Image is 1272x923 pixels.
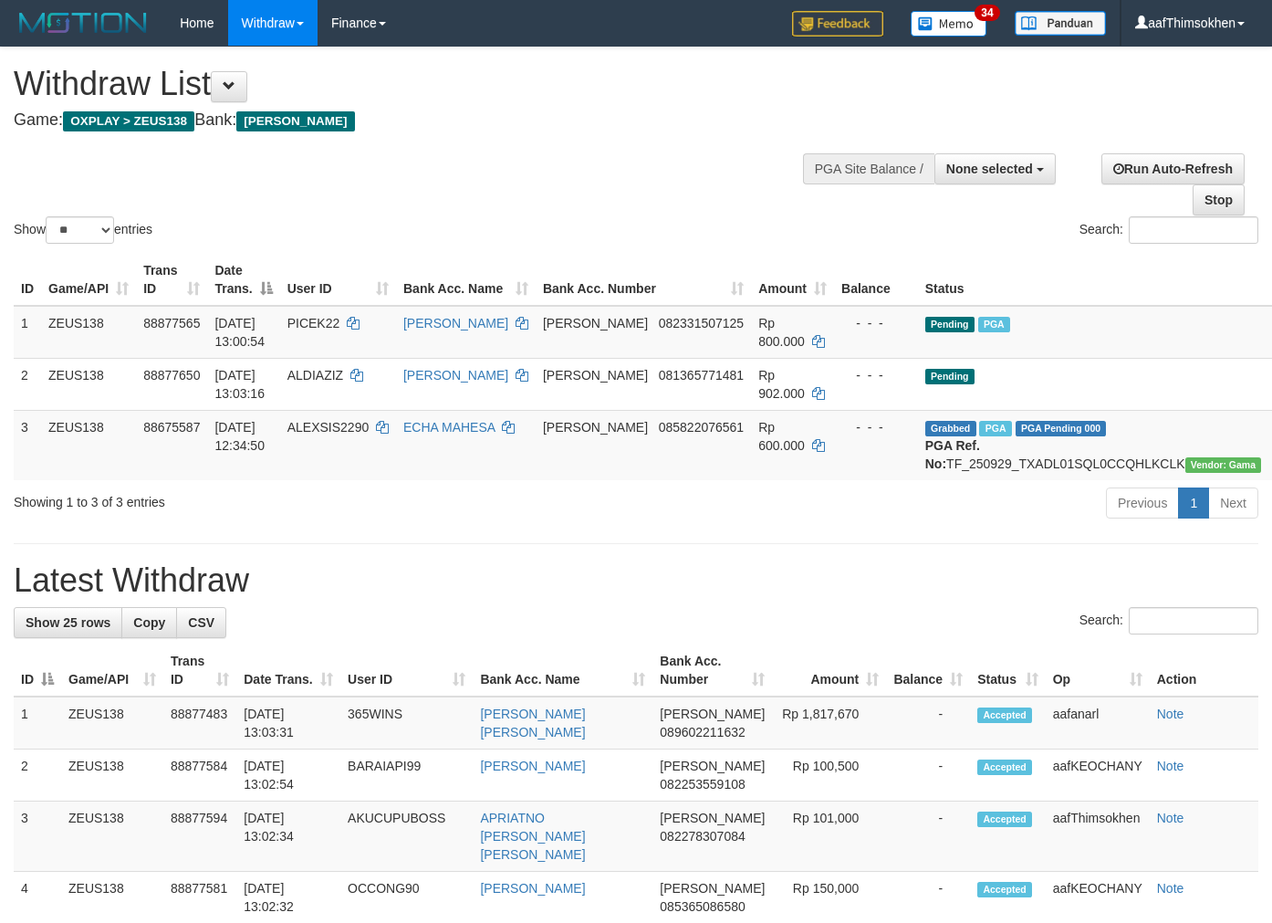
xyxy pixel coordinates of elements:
div: - - - [841,418,911,436]
a: Run Auto-Refresh [1101,153,1245,184]
a: Show 25 rows [14,607,122,638]
h1: Latest Withdraw [14,562,1258,599]
span: Copy 082253559108 to clipboard [660,777,745,792]
td: 2 [14,750,61,802]
th: Bank Acc. Number: activate to sort column ascending [652,645,772,697]
th: Balance [834,254,918,306]
td: AKUCUPUBOSS [340,802,473,872]
a: CSV [176,607,226,638]
span: Copy 081365771481 to clipboard [659,368,744,383]
th: Action [1150,645,1258,697]
th: Amount: activate to sort column ascending [751,254,834,306]
span: [DATE] 13:00:54 [214,316,265,349]
a: [PERSON_NAME] [PERSON_NAME] [480,707,585,739]
th: Trans ID: activate to sort column ascending [136,254,207,306]
a: Note [1157,881,1184,896]
td: 1 [14,306,41,359]
th: User ID: activate to sort column ascending [280,254,396,306]
th: Trans ID: activate to sort column ascending [163,645,236,697]
span: Rp 600.000 [758,420,805,453]
span: Copy 089602211632 to clipboard [660,725,745,739]
span: Show 25 rows [26,615,110,630]
img: Feedback.jpg [792,11,883,37]
td: ZEUS138 [61,802,163,872]
a: Note [1157,759,1184,773]
span: Marked by aafanarl [978,317,1010,332]
td: aafThimsokhen [1046,802,1150,872]
td: 88877594 [163,802,236,872]
td: ZEUS138 [41,306,136,359]
td: [DATE] 13:02:54 [236,750,340,802]
h4: Game: Bank: [14,111,829,130]
a: 1 [1178,488,1209,519]
td: ZEUS138 [41,410,136,480]
label: Search: [1079,607,1258,635]
td: ZEUS138 [61,750,163,802]
label: Show entries [14,216,152,244]
span: Accepted [977,812,1032,827]
a: [PERSON_NAME] [403,368,508,383]
span: Marked by aafpengsreynich [979,421,1011,436]
span: [PERSON_NAME] [236,111,354,131]
span: [PERSON_NAME] [543,420,648,435]
th: Op: activate to sort column ascending [1046,645,1150,697]
button: None selected [934,153,1056,184]
a: Note [1157,811,1184,825]
span: [DATE] 12:34:50 [214,420,265,453]
input: Search: [1129,216,1258,244]
td: - [886,802,970,872]
th: Bank Acc. Number: activate to sort column ascending [536,254,751,306]
div: PGA Site Balance / [803,153,934,184]
td: ZEUS138 [61,697,163,750]
th: Status [918,254,1269,306]
span: Copy 085822076561 to clipboard [659,420,744,435]
span: Pending [925,369,975,384]
a: Stop [1193,184,1245,215]
td: Rp 1,817,670 [772,697,886,750]
th: Amount: activate to sort column ascending [772,645,886,697]
td: - [886,697,970,750]
h1: Withdraw List [14,66,829,102]
img: Button%20Memo.svg [911,11,987,37]
span: PGA Pending [1016,421,1107,436]
th: Game/API: activate to sort column ascending [61,645,163,697]
input: Search: [1129,607,1258,635]
span: Copy [133,615,165,630]
td: aafanarl [1046,697,1150,750]
span: ALDIAZIZ [287,368,343,383]
th: Status: activate to sort column ascending [970,645,1046,697]
span: Accepted [977,708,1032,723]
td: 88877584 [163,750,236,802]
td: Rp 101,000 [772,802,886,872]
span: Grabbed [925,421,976,436]
a: [PERSON_NAME] [480,881,585,896]
span: [PERSON_NAME] [660,759,765,773]
span: 88877565 [143,316,200,330]
th: Balance: activate to sort column ascending [886,645,970,697]
span: Accepted [977,760,1032,775]
a: Previous [1106,488,1179,519]
div: - - - [841,366,911,384]
a: Copy [121,607,177,638]
td: Rp 100,500 [772,750,886,802]
span: [PERSON_NAME] [660,811,765,825]
a: Next [1208,488,1258,519]
th: Date Trans.: activate to sort column descending [207,254,279,306]
span: [PERSON_NAME] [543,316,648,330]
span: 88877650 [143,368,200,383]
th: ID [14,254,41,306]
span: Rp 800.000 [758,316,805,349]
span: None selected [946,162,1033,176]
span: OXPLAY > ZEUS138 [63,111,194,131]
td: [DATE] 13:03:31 [236,697,340,750]
span: Vendor URL: https://trx31.1velocity.biz [1185,457,1262,473]
span: [DATE] 13:03:16 [214,368,265,401]
span: Accepted [977,882,1032,897]
a: APRIATNO [PERSON_NAME] [PERSON_NAME] [480,811,585,862]
th: ID: activate to sort column descending [14,645,61,697]
th: Bank Acc. Name: activate to sort column ascending [473,645,652,697]
td: 365WINS [340,697,473,750]
b: PGA Ref. No: [925,438,980,471]
a: Note [1157,707,1184,721]
th: Game/API: activate to sort column ascending [41,254,136,306]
